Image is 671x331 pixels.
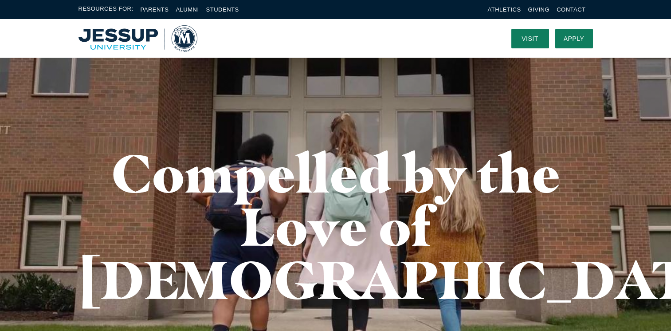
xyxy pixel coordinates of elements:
a: Apply [555,29,593,48]
a: Giving [528,6,550,13]
a: Students [206,6,239,13]
a: Athletics [488,6,521,13]
a: Parents [141,6,169,13]
img: Multnomah University Logo [78,25,197,52]
a: Alumni [176,6,199,13]
span: Resources For: [78,4,133,15]
a: Home [78,25,197,52]
h1: Compelled by the Love of [DEMOGRAPHIC_DATA] [78,146,593,306]
a: Contact [557,6,585,13]
a: Visit [511,29,549,48]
